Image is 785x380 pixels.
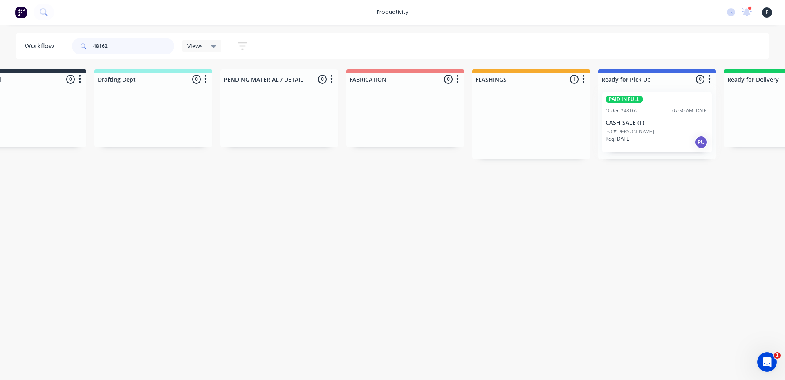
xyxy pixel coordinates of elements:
span: Views [187,42,203,50]
input: Search for orders... [93,38,174,54]
span: F [766,9,768,16]
span: 1 [774,352,781,359]
div: productivity [373,6,413,18]
iframe: Intercom live chat [757,352,777,372]
img: Factory [15,6,27,18]
div: Workflow [25,41,58,51]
